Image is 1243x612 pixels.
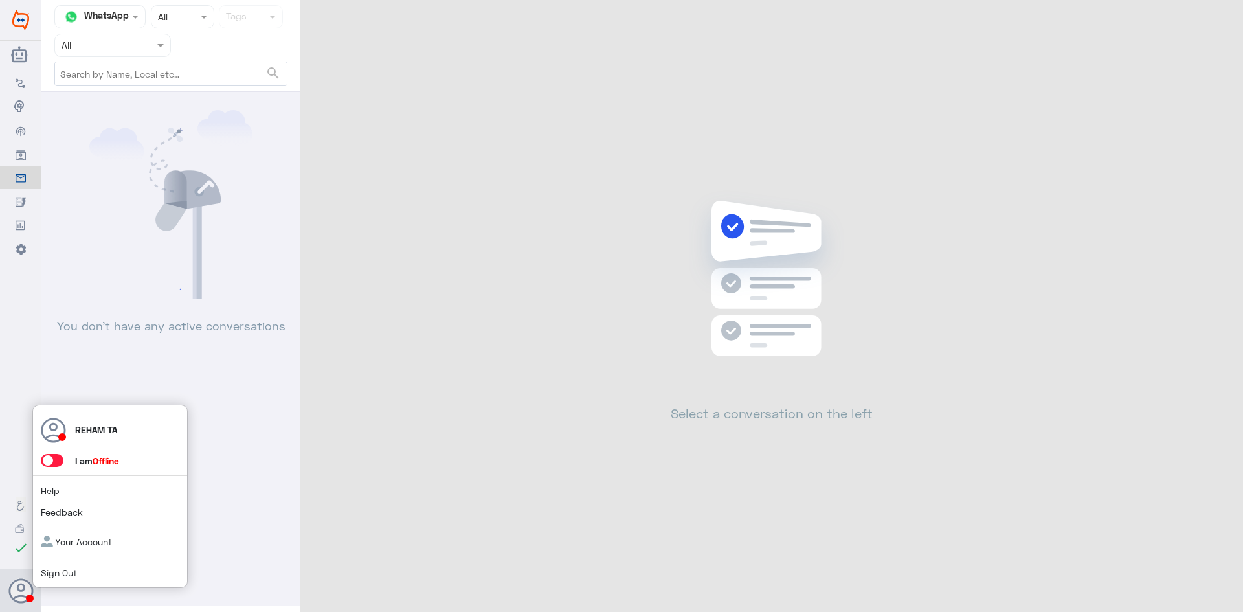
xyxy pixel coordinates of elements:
[75,455,119,466] span: I am
[41,567,77,578] a: Sign Out
[8,578,33,603] button: Avatar
[93,455,119,466] span: Offline
[41,485,60,496] a: Help
[62,7,81,27] img: whatsapp.png
[265,63,281,84] button: search
[160,278,183,300] div: loading...
[41,536,112,547] a: Your Account
[12,10,29,30] img: Widebot Logo
[671,405,873,421] h2: Select a conversation on the left
[13,540,28,556] i: check
[55,62,287,85] input: Search by Name, Local etc…
[265,65,281,81] span: search
[41,506,83,517] a: Feedback
[75,423,117,436] p: REHAM TA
